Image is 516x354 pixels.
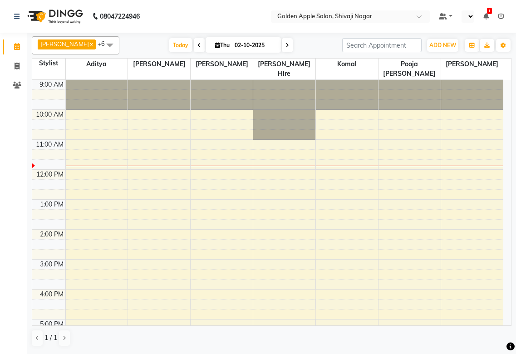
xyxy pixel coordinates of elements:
[128,59,190,70] span: [PERSON_NAME]
[38,230,65,239] div: 2:00 PM
[232,39,277,52] input: 2025-10-02
[483,12,489,20] a: 1
[98,40,112,47] span: +6
[441,59,503,70] span: [PERSON_NAME]
[38,80,65,89] div: 9:00 AM
[38,290,65,299] div: 4:00 PM
[32,59,65,68] div: Stylist
[429,42,456,49] span: ADD NEW
[316,59,378,70] span: komal
[427,39,458,52] button: ADD NEW
[487,8,492,14] span: 1
[40,40,89,48] span: [PERSON_NAME]
[38,320,65,329] div: 5:00 PM
[191,59,253,70] span: [PERSON_NAME]
[38,260,65,269] div: 3:00 PM
[23,4,85,29] img: logo
[89,40,93,48] a: x
[253,59,315,79] span: [PERSON_NAME] Hire
[44,333,57,343] span: 1 / 1
[100,4,140,29] b: 08047224946
[34,110,65,119] div: 10:00 AM
[66,59,128,70] span: Aditya
[169,38,192,52] span: Today
[38,200,65,209] div: 1:00 PM
[34,170,65,179] div: 12:00 PM
[342,38,422,52] input: Search Appointment
[213,42,232,49] span: Thu
[34,140,65,149] div: 11:00 AM
[378,59,441,79] span: pooja [PERSON_NAME]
